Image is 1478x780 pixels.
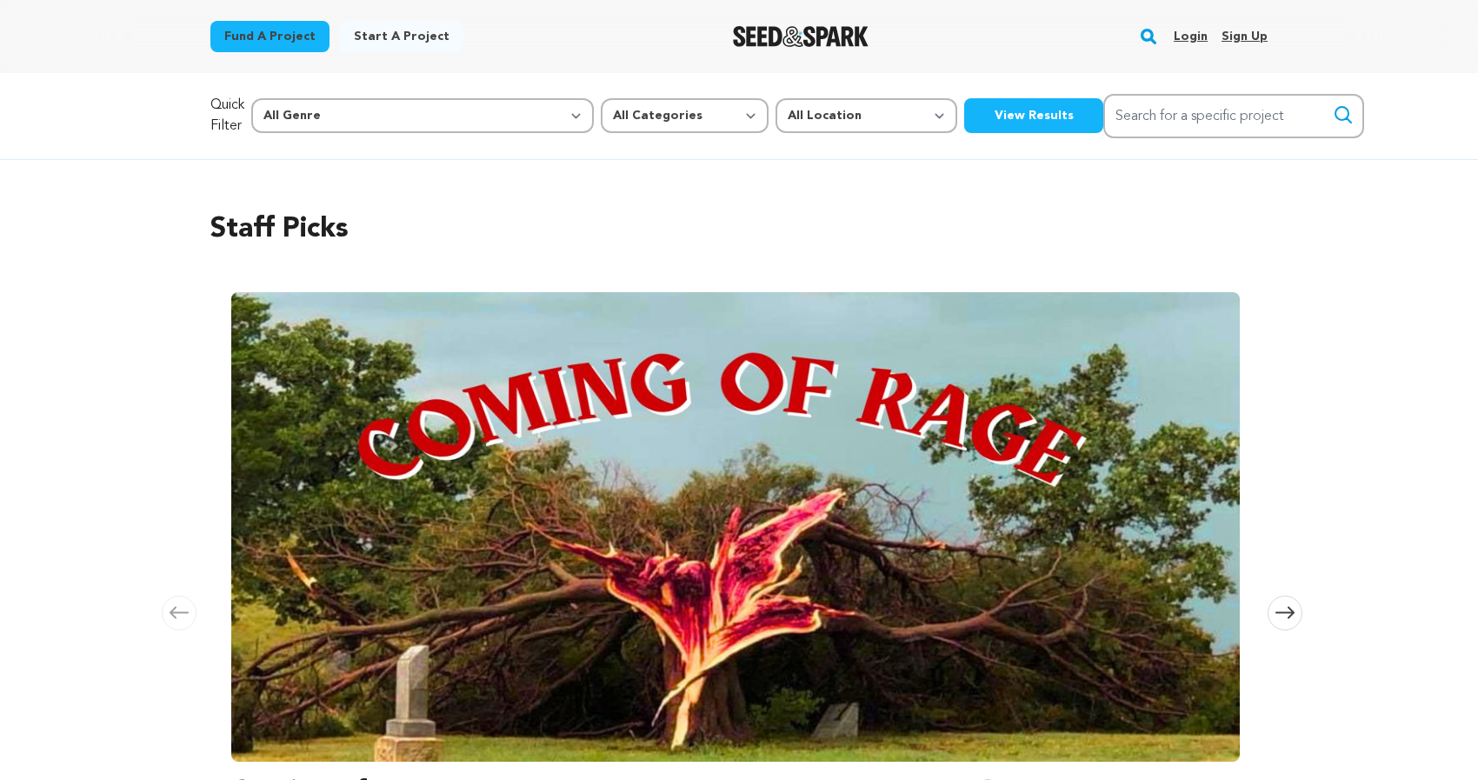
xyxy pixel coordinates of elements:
[340,21,463,52] a: Start a project
[210,21,330,52] a: Fund a project
[231,292,1240,762] img: Coming of Rage image
[733,26,869,47] img: Seed&Spark Logo Dark Mode
[964,98,1103,133] button: View Results
[210,95,244,137] p: Quick Filter
[733,26,869,47] a: Seed&Spark Homepage
[210,209,1268,250] h2: Staff Picks
[1222,23,1268,50] a: Sign up
[1103,94,1364,138] input: Search for a specific project
[1174,23,1208,50] a: Login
